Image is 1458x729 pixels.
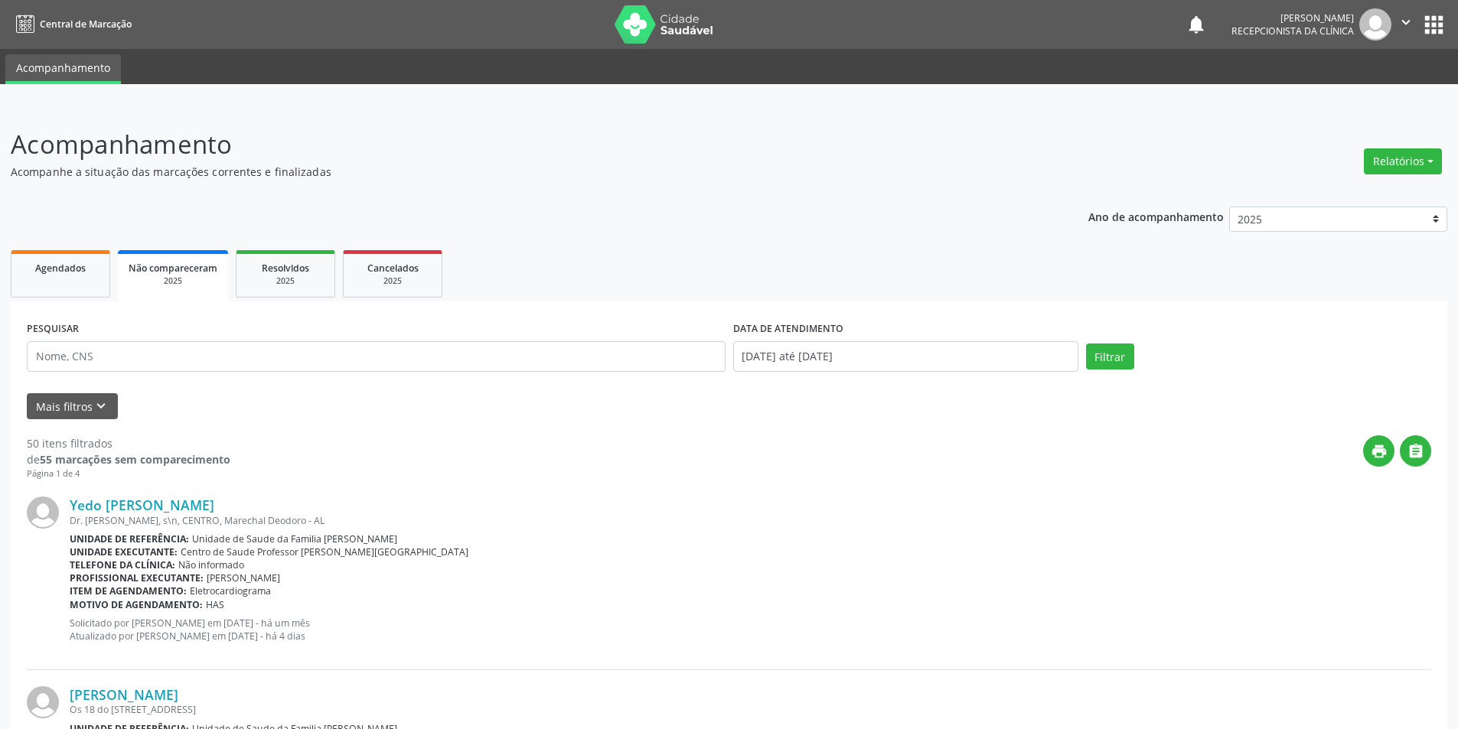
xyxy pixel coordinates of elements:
[93,398,109,415] i: keyboard_arrow_down
[192,532,397,545] span: Unidade de Saude da Familia [PERSON_NAME]
[70,686,178,703] a: [PERSON_NAME]
[27,341,726,372] input: Nome, CNS
[1364,148,1442,174] button: Relatórios
[181,545,468,558] span: Centro de Saude Professor [PERSON_NAME][GEOGRAPHIC_DATA]
[70,598,203,611] b: Motivo de agendamento:
[40,18,132,31] span: Central de Marcação
[11,164,1016,180] p: Acompanhe a situação das marcações correntes e finalizadas
[1359,8,1391,41] img: img
[27,451,230,467] div: de
[206,598,224,611] span: HAS
[1186,14,1207,35] button: notifications
[40,452,230,467] strong: 55 marcações sem comparecimento
[70,496,214,513] a: Yedo [PERSON_NAME]
[733,317,843,341] label: DATA DE ATENDIMENTO
[354,275,431,287] div: 2025
[247,275,324,287] div: 2025
[70,532,189,545] b: Unidade de referência:
[1420,11,1447,38] button: apps
[1371,443,1388,460] i: print
[27,467,230,480] div: Página 1 de 4
[35,262,86,275] span: Agendados
[190,584,271,597] span: Eletrocardiograma
[1088,207,1224,226] p: Ano de acompanhamento
[70,514,1431,527] div: Dr. [PERSON_NAME], s\n, CENTRO, Marechal Deodoro - AL
[27,496,59,529] img: img
[70,584,187,597] b: Item de agendamento:
[178,558,244,571] span: Não informado
[1391,8,1420,41] button: 
[70,571,204,584] b: Profissional executante:
[70,617,1431,643] p: Solicitado por [PERSON_NAME] em [DATE] - há um mês Atualizado por [PERSON_NAME] em [DATE] - há 4 ...
[129,262,217,275] span: Não compareceram
[1407,443,1424,460] i: 
[5,54,121,84] a: Acompanhamento
[1398,14,1414,31] i: 
[1086,343,1134,369] button: Filtrar
[11,125,1016,164] p: Acompanhamento
[1363,435,1394,467] button: print
[262,262,309,275] span: Resolvidos
[27,393,118,420] button: Mais filtroskeyboard_arrow_down
[367,262,419,275] span: Cancelados
[11,11,132,37] a: Central de Marcação
[207,571,280,584] span: [PERSON_NAME]
[70,558,175,571] b: Telefone da clínica:
[70,545,178,558] b: Unidade executante:
[1400,435,1431,467] button: 
[1231,11,1354,24] div: [PERSON_NAME]
[1231,24,1354,37] span: Recepcionista da clínica
[27,317,79,341] label: PESQUISAR
[733,341,1078,372] input: Selecione um intervalo
[27,435,230,451] div: 50 itens filtrados
[70,703,1431,716] div: Os 18 do [STREET_ADDRESS]
[129,275,217,287] div: 2025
